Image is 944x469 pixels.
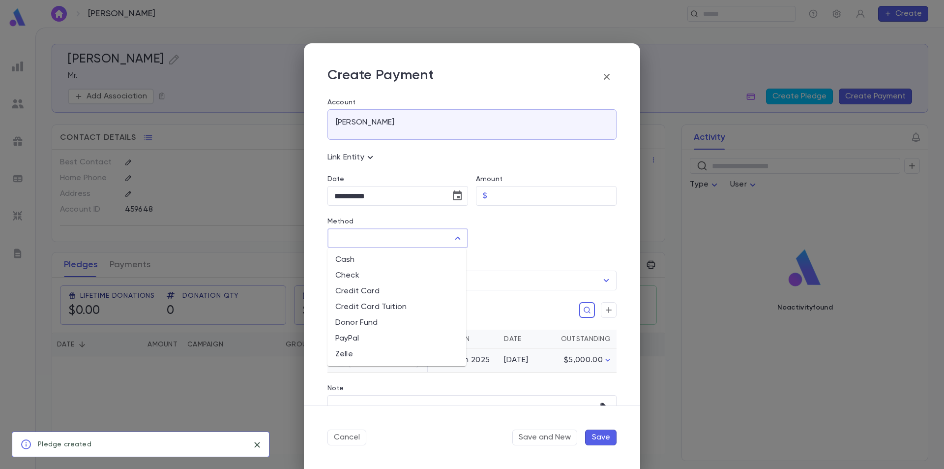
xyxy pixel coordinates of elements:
div: Pledge created [38,435,91,454]
p: Create Payment [327,67,434,87]
label: Amount [476,175,502,183]
button: Close [451,231,465,245]
td: $5,000.00 [549,348,617,373]
label: Note [327,384,344,392]
li: Cash [327,252,466,268]
p: $ [483,191,487,201]
th: Outstanding [549,330,617,348]
li: Donor Fund [327,315,466,331]
li: Zelle [327,346,466,362]
button: Save [585,430,617,445]
button: Open [599,274,613,287]
label: Method [327,218,354,225]
p: Link Entity [327,152,376,163]
th: Date [498,330,549,348]
li: Check [327,268,466,283]
button: Save and New [512,430,577,445]
li: PayPal [327,331,466,346]
button: Cancel [327,430,366,445]
label: Date [327,175,468,183]
button: close [249,437,265,453]
label: Account [327,98,617,106]
li: Credit Card Tuition [327,299,466,315]
li: Credit Card [327,283,466,299]
button: Choose date, selected date is Sep 1, 2025 [447,186,467,206]
p: [PERSON_NAME] [336,118,394,127]
div: [DATE] [504,355,543,365]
